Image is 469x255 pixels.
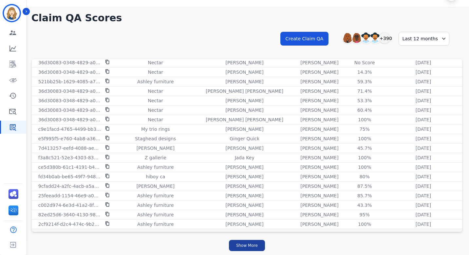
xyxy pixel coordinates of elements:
p: Ashley furniture [137,211,174,218]
div: 95% [350,211,379,218]
p: [DATE] [416,192,431,199]
p: [DATE] [416,126,431,132]
p: [PERSON_NAME] [300,183,338,189]
p: [PERSON_NAME] [PERSON_NAME] [206,88,283,94]
p: [PERSON_NAME] [226,183,264,189]
div: Last 12 months [399,32,449,46]
p: Staghead designs [135,135,176,142]
p: [PERSON_NAME] [226,126,264,132]
p: [DATE] [416,221,431,227]
p: Nectar [148,97,163,104]
p: [PERSON_NAME] [300,164,338,170]
p: 7d413257-eefd-4088-aea8-a6c35150a410 [38,145,101,151]
p: [PERSON_NAME] [226,145,264,151]
p: fd34b0ab-be65-49f7-9488-272237f599e0 [38,173,101,180]
p: [PERSON_NAME] [300,116,338,123]
div: 100% [350,164,379,170]
p: Ashley furniture [137,221,174,227]
p: [PERSON_NAME] [226,78,264,85]
p: c002d974-6e3d-41a2-8f42-8aeef8614121 [38,202,101,208]
p: Ashley furniture [137,78,174,85]
p: [PERSON_NAME] [300,145,338,151]
p: [PERSON_NAME] [226,97,264,104]
p: [DATE] [416,202,431,208]
p: 521bb25b-1629-4085-a7fb-69382de924b2 [38,78,101,85]
p: [PERSON_NAME] [226,164,264,170]
p: [PERSON_NAME] [137,145,175,151]
p: 82ed25d6-3640-4130-9820-b197e0c13c56 [38,211,101,218]
div: 100% [350,116,379,123]
div: 87.5% [350,183,379,189]
p: c9e1facd-4765-4499-bb34-56e39d51e977 [38,126,101,132]
div: 53.3% [350,97,379,104]
p: [PERSON_NAME] [300,202,338,208]
div: 59.3% [350,78,379,85]
p: ce5d380b-61c1-4191-b40e-7dc05cef3630 [38,164,101,170]
div: 100% [350,221,379,227]
p: 36d30083-0348-4829-a033-6e30a34d7952 [38,97,101,104]
p: 36d30083-0348-4829-a033-6e30a34d7952 [38,88,101,94]
p: [DATE] [416,183,431,189]
p: [PERSON_NAME] [300,173,338,180]
p: Ginger Quick [230,135,259,142]
p: [PERSON_NAME] [300,78,338,85]
p: [DATE] [416,211,431,218]
p: 9cfadd24-a2fc-4acb-a5aa-8b233b07d69a [38,183,101,189]
div: 80% [350,173,379,180]
p: [DATE] [416,107,431,113]
p: f3a8c521-52e3-4303-830d-16391efb8e77 [38,154,101,161]
div: 71.4% [350,88,379,94]
p: 36d30083-0348-4829-a033-6e30a34d7952 [38,116,101,123]
p: Jada Key [235,154,254,161]
button: Show More [229,240,265,251]
p: [PERSON_NAME] [300,69,338,75]
h1: Claim QA Scores [31,12,462,24]
p: 36d30083-0348-4829-a033-6e30a34d7952 [38,69,101,75]
p: [PERSON_NAME] [226,69,264,75]
div: +390 [379,32,390,44]
p: [DATE] [416,164,431,170]
button: Create Claim QA [280,32,329,46]
p: [PERSON_NAME] [300,107,338,113]
p: Nectar [148,59,163,66]
p: [DATE] [416,135,431,142]
img: Bordered avatar [4,5,20,21]
p: [PERSON_NAME] [300,135,338,142]
p: Ashley furniture [137,192,174,199]
p: hiboy ca [146,173,165,180]
p: [PERSON_NAME] [226,221,264,227]
p: Z gallerie [145,154,166,161]
p: [PERSON_NAME] [300,126,338,132]
p: [PERSON_NAME] [226,211,264,218]
p: Nectar [148,107,163,113]
p: 36d30083-0348-4829-a033-6e30a34d7952 [38,59,101,66]
p: Nectar [148,88,163,94]
p: [PERSON_NAME] [226,192,264,199]
p: [PERSON_NAME] [226,202,264,208]
p: [PERSON_NAME] [300,97,338,104]
p: [PERSON_NAME] [226,173,264,180]
p: [PERSON_NAME] [300,59,338,66]
div: 43.3% [350,202,379,208]
p: [DATE] [416,78,431,85]
div: 14.3% [350,69,379,75]
p: e5f995f5-e760-4ab8-a365-f9edd5658e26 [38,135,101,142]
p: [PERSON_NAME] [300,211,338,218]
p: [PERSON_NAME] [137,183,175,189]
p: [PERSON_NAME] [300,88,338,94]
div: 100% [350,154,379,161]
p: My trio rings [141,126,170,132]
p: [DATE] [416,154,431,161]
p: [PERSON_NAME] [226,59,264,66]
div: 45.7% [350,145,379,151]
p: [PERSON_NAME] [226,107,264,113]
p: Nectar [148,69,163,75]
div: No Score [350,59,379,66]
p: [DATE] [416,88,431,94]
p: Nectar [148,116,163,123]
div: 75% [350,126,379,132]
p: 25feeadd-1154-46e9-a007-63a4ee85c13d [38,192,101,199]
p: [PERSON_NAME] [300,154,338,161]
p: [PERSON_NAME] [PERSON_NAME] [206,116,283,123]
div: 85.7% [350,192,379,199]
